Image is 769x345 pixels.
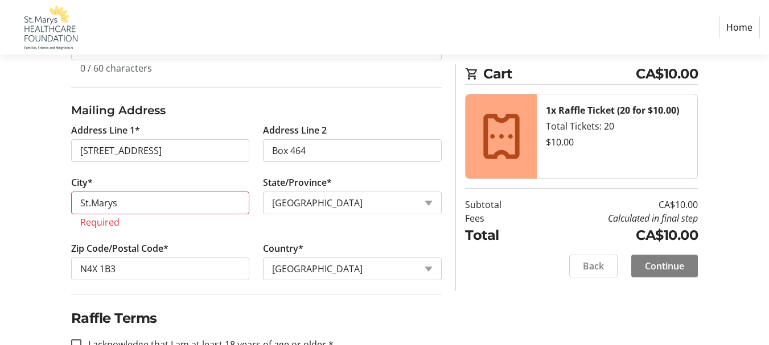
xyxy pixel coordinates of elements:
[71,257,250,280] input: Zip or Postal Code
[532,198,698,211] td: CA$10.00
[71,308,442,329] h2: Raffle Terms
[546,135,688,149] div: $10.00
[71,123,140,137] label: Address Line 1*
[631,255,698,277] button: Continue
[80,217,241,228] tr-error: Required
[71,139,250,162] input: Address
[263,176,332,189] label: State/Province*
[465,225,532,246] td: Total
[465,198,532,211] td: Subtotal
[546,104,679,117] strong: 1x Raffle Ticket (20 for $10.00)
[71,242,168,255] label: Zip Code/Postal Code*
[532,225,698,246] td: CA$10.00
[80,62,152,74] tr-character-limit: 0 / 60 characters
[465,211,532,225] td: Fees
[9,5,90,50] img: St. Marys Healthcare Foundation's Logo
[532,211,698,225] td: Calculated in final step
[263,123,327,137] label: Address Line 2
[645,259,684,273] span: Continue
[71,102,442,119] h3: Mailing Address
[569,255,618,277] button: Back
[71,176,93,189] label: City*
[583,259,604,273] span: Back
[719,16,760,38] a: Home
[71,192,250,214] input: City
[263,242,303,255] label: Country*
[483,64,636,84] span: Cart
[636,64,698,84] span: CA$10.00
[546,119,688,133] div: Total Tickets: 20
